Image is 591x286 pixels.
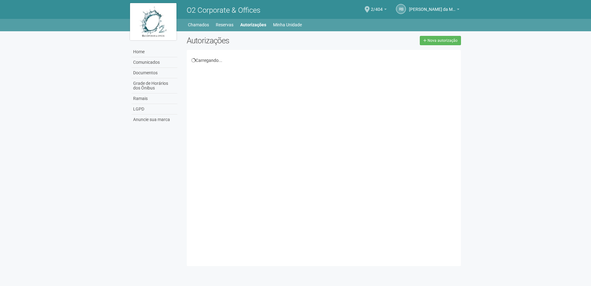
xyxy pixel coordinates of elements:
span: 2/404 [371,1,383,12]
a: Home [132,47,177,57]
a: Ramais [132,93,177,104]
a: 2/404 [371,8,387,13]
a: Chamados [188,20,209,29]
div: Carregando... [191,58,457,63]
a: Anuncie sua marca [132,115,177,125]
a: Nova autorização [420,36,461,45]
span: Raul Barrozo da Motta Junior [409,1,455,12]
img: logo.jpg [130,3,176,40]
span: Nova autorização [428,38,458,43]
a: Comunicados [132,57,177,68]
a: [PERSON_NAME] da Motta Junior [409,8,459,13]
a: Reservas [216,20,233,29]
span: O2 Corporate & Offices [187,6,260,15]
a: Minha Unidade [273,20,302,29]
a: Grade de Horários dos Ônibus [132,78,177,93]
a: RB [396,4,406,14]
h2: Autorizações [187,36,319,45]
a: Documentos [132,68,177,78]
a: Autorizações [240,20,266,29]
a: LGPD [132,104,177,115]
